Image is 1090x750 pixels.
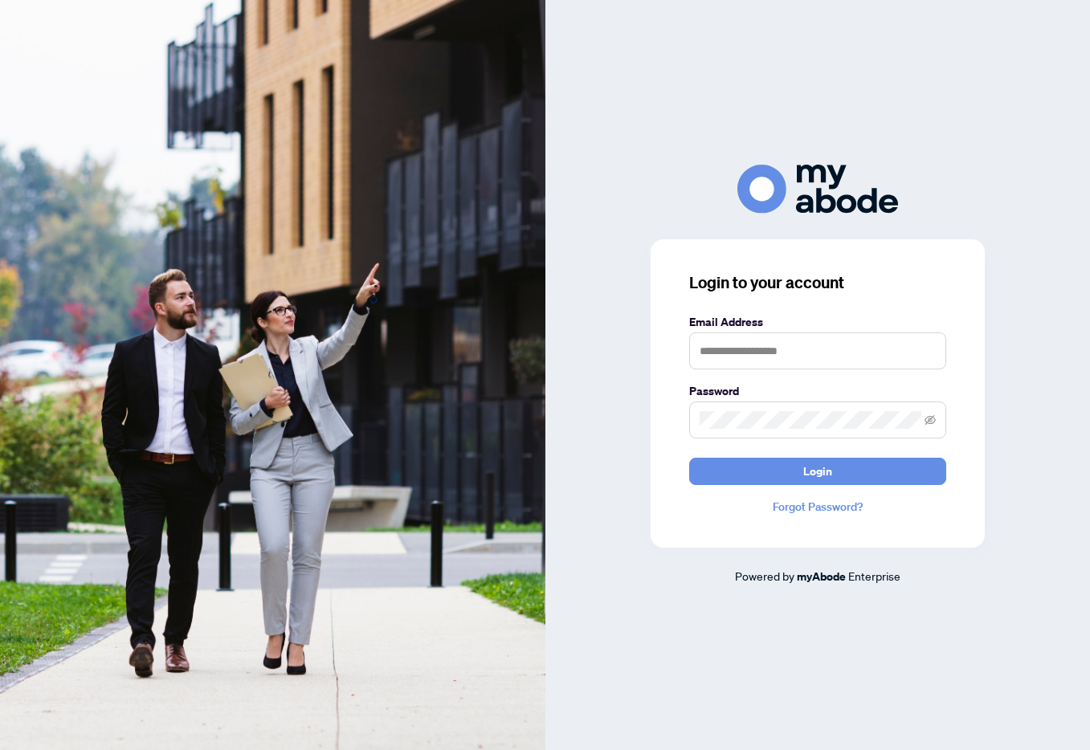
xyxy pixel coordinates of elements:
label: Password [689,382,946,400]
span: eye-invisible [925,414,936,426]
a: myAbode [797,568,846,585]
span: Login [803,459,832,484]
button: Login [689,458,946,485]
label: Email Address [689,313,946,331]
h3: Login to your account [689,271,946,294]
span: Powered by [735,569,794,583]
span: Enterprise [848,569,900,583]
a: Forgot Password? [689,498,946,516]
img: ma-logo [737,165,898,214]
